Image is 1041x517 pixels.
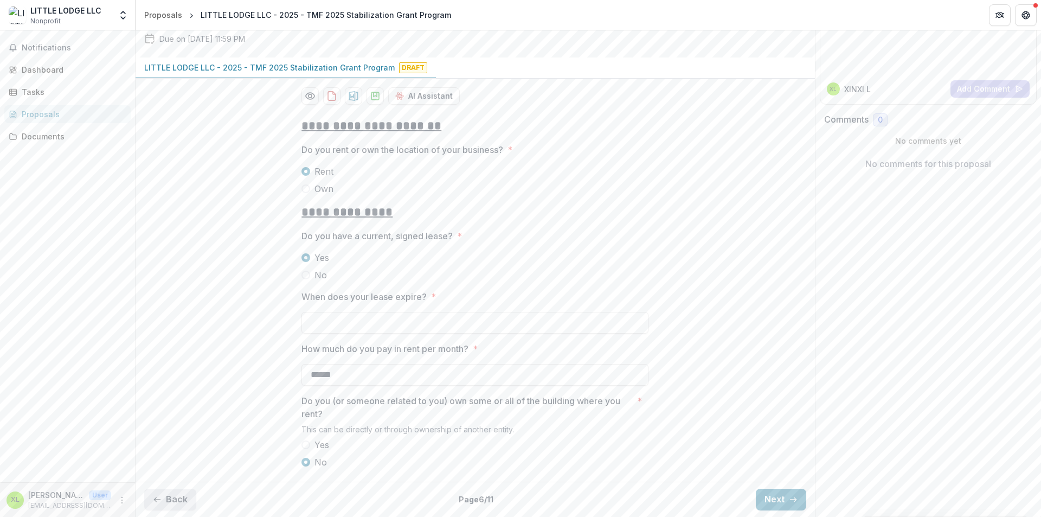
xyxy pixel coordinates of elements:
[459,494,493,505] p: Page 6 / 11
[30,16,61,26] span: Nonprofit
[4,105,131,123] a: Proposals
[950,80,1030,98] button: Add Comment
[22,64,122,75] div: Dashboard
[314,438,329,451] span: Yes
[301,87,319,105] button: Preview 73a16a42-8da8-49f5-9df7-9f09a65c8b44-0.pdf
[323,87,340,105] button: download-proposal
[301,143,503,156] p: Do you rent or own the location of your business?
[878,116,883,125] span: 0
[22,86,122,98] div: Tasks
[4,127,131,145] a: Documents
[1015,4,1037,26] button: Get Help
[314,269,327,282] span: No
[301,342,468,355] p: How much do you pay in rent per month?
[115,494,128,507] button: More
[844,84,871,95] p: XINXI L
[4,39,131,56] button: Notifications
[865,157,991,170] p: No comments for this proposal
[140,7,187,23] a: Proposals
[11,496,20,503] div: XINXI LIU
[367,87,384,105] button: download-proposal
[140,7,455,23] nav: breadcrumb
[301,229,453,242] p: Do you have a current, signed lease?
[115,4,131,26] button: Open entity switcher
[314,165,333,178] span: Rent
[830,86,837,92] div: XINXI LIU
[756,489,806,510] button: Next
[4,61,131,79] a: Dashboard
[144,62,395,73] p: LITTLE LODGE LLC - 2025 - TMF 2025 Stabilization Grant Program
[301,290,427,303] p: When does your lease expire?
[22,108,122,120] div: Proposals
[9,7,26,24] img: LITTLE LODGE LLC
[314,182,333,195] span: Own
[301,394,633,420] p: Do you (or someone related to you) own some or all of the building where you rent?
[144,9,182,21] div: Proposals
[301,425,648,438] div: This can be directly or through ownership of another entity.
[989,4,1011,26] button: Partners
[159,33,245,44] p: Due on [DATE] 11:59 PM
[824,135,1033,146] p: No comments yet
[399,62,427,73] span: Draft
[22,131,122,142] div: Documents
[314,456,327,469] span: No
[30,5,101,16] div: LITTLE LODGE LLC
[4,83,131,101] a: Tasks
[201,9,451,21] div: LITTLE LODGE LLC - 2025 - TMF 2025 Stabilization Grant Program
[28,489,85,501] p: [PERSON_NAME]
[22,43,126,53] span: Notifications
[824,114,869,125] h2: Comments
[144,489,196,510] button: Back
[89,490,111,500] p: User
[28,501,111,510] p: [EMAIL_ADDRESS][DOMAIN_NAME]
[345,87,362,105] button: download-proposal
[314,251,329,264] span: Yes
[388,87,460,105] button: AI Assistant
